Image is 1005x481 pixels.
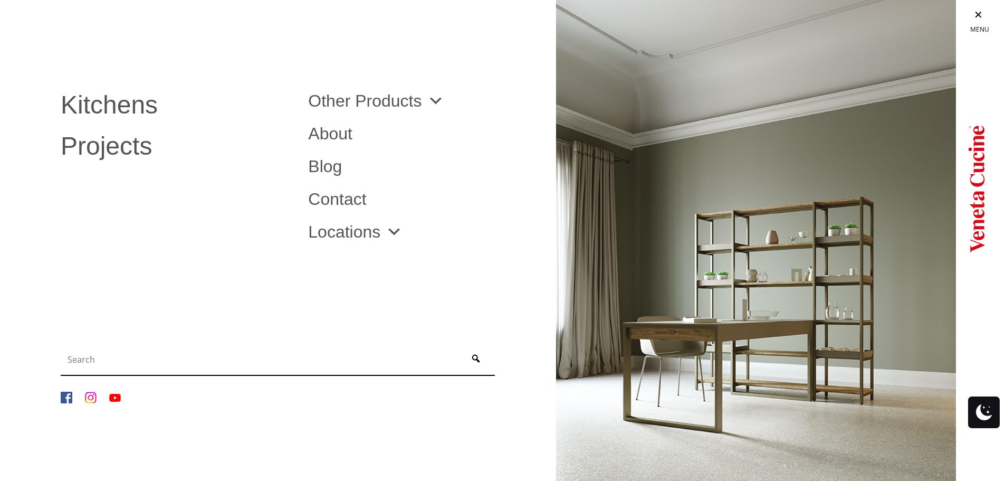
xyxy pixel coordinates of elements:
img: YouTube [109,392,121,403]
img: Facebook [61,392,72,403]
a: Contact [308,191,540,208]
a: About [308,125,540,142]
a: Blog [308,158,540,175]
a: Locations [308,223,403,240]
input: Search [63,349,460,370]
a: Projects [61,134,292,159]
a: Kitchens [61,92,292,118]
img: Instagram [85,392,97,403]
img: Logo [968,119,985,257]
a: Other Products [308,92,444,109]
